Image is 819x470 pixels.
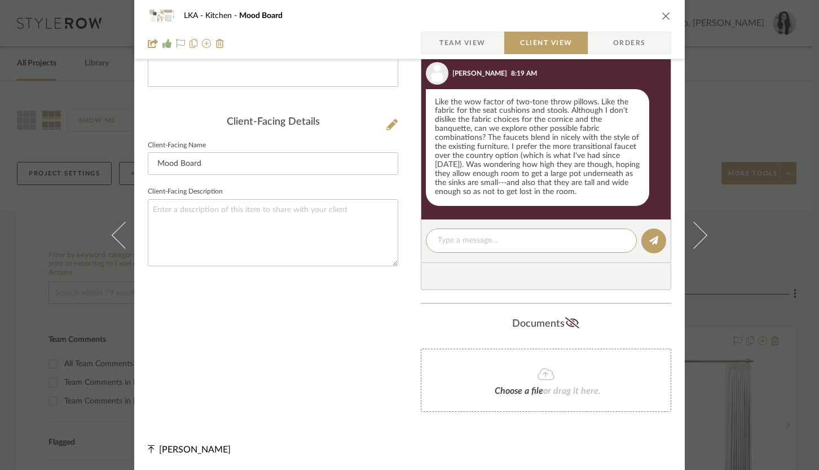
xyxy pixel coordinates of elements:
label: Client-Facing Description [148,189,223,195]
button: close [661,11,671,21]
span: [PERSON_NAME] [159,445,231,454]
span: Mood Board [239,12,283,20]
div: 8:19 AM [511,68,537,78]
label: Client-Facing Name [148,143,206,148]
div: Documents [421,315,671,333]
div: Client-Facing Details [148,116,398,129]
span: Team View [439,32,486,54]
span: Choose a file [495,386,543,396]
span: LKA [184,12,205,20]
img: Remove from project [215,39,224,48]
img: user_avatar.png [426,62,448,85]
input: Enter Client-Facing Item Name [148,152,398,175]
span: Client View [520,32,572,54]
span: Orders [601,32,658,54]
span: Kitchen [205,12,239,20]
div: [PERSON_NAME] [452,68,507,78]
img: d0ffb9e1-8cd5-4bb1-8b0d-cd14f55237eb_48x40.jpg [148,5,175,27]
div: Like the wow factor of two-tone throw pillows. Like the fabric for the seat cushions and stools. ... [426,89,649,206]
span: or drag it here. [543,386,601,396]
